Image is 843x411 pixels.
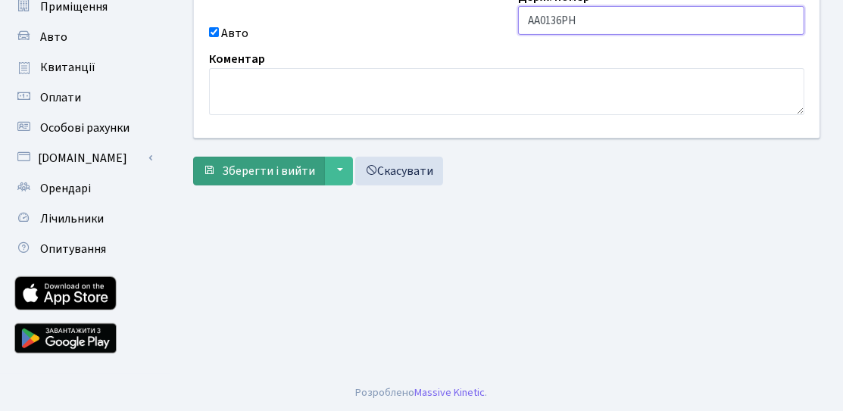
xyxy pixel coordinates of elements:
[40,120,130,136] span: Особові рахунки
[8,22,159,52] a: Авто
[356,385,488,401] div: Розроблено .
[415,385,486,400] a: Massive Kinetic
[8,204,159,234] a: Лічильники
[193,157,325,185] button: Зберегти і вийти
[40,210,104,227] span: Лічильники
[40,89,81,106] span: Оплати
[518,6,804,35] input: AA0001AA
[8,52,159,83] a: Квитанції
[40,59,95,76] span: Квитанції
[40,241,106,257] span: Опитування
[8,83,159,113] a: Оплати
[8,173,159,204] a: Орендарі
[221,24,248,42] label: Авто
[40,29,67,45] span: Авто
[8,113,159,143] a: Особові рахунки
[355,157,443,185] a: Скасувати
[222,163,315,179] span: Зберегти і вийти
[8,143,159,173] a: [DOMAIN_NAME]
[209,50,265,68] label: Коментар
[8,234,159,264] a: Опитування
[40,180,91,197] span: Орендарі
